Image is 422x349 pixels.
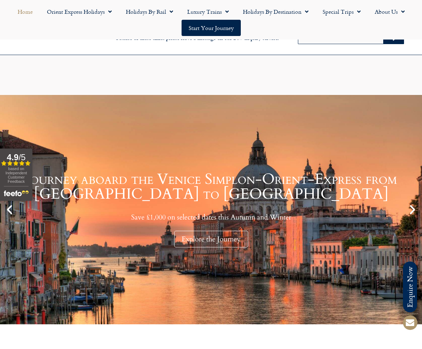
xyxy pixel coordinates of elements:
a: Luxury Trains [180,4,236,20]
a: Orient Express Holidays [40,4,119,20]
a: Home [11,4,40,20]
h1: Journey aboard the Venice Simplon-Orient-Express from [GEOGRAPHIC_DATA] to [GEOGRAPHIC_DATA] [18,172,404,201]
a: About Us [368,4,412,20]
p: Save £1,000 on selected dates this Autumn and Winter [18,213,404,222]
div: Explore the Journey [174,231,248,247]
a: Special Trips [316,4,368,20]
a: Start your Journey [182,20,241,36]
nav: Menu [4,4,418,36]
a: Holidays by Rail [119,4,180,20]
div: Next slide [406,204,418,216]
div: Previous slide [4,204,16,216]
a: Holidays by Destination [236,4,316,20]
